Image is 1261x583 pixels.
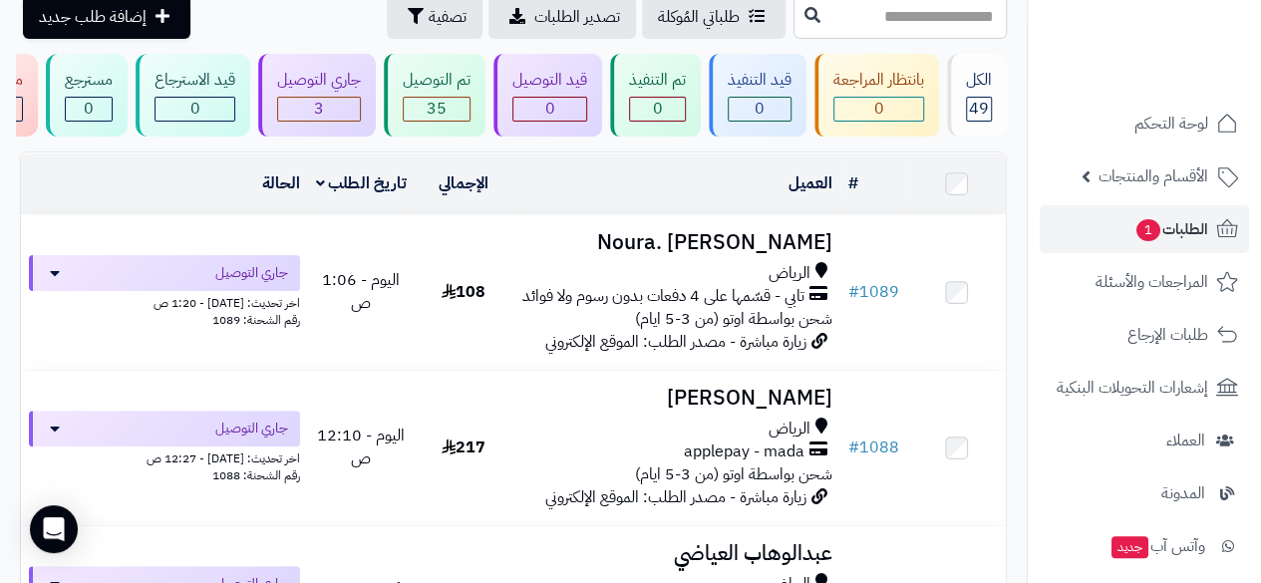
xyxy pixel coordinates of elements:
a: الإجمالي [439,171,488,195]
span: زيارة مباشرة - مصدر الطلب: الموقع الإلكتروني [545,330,806,354]
span: applepay - mada [684,440,804,463]
span: الرياض [769,418,810,440]
a: بانتظار المراجعة 0 [810,54,943,137]
div: 0 [513,98,586,121]
h3: Noura. [PERSON_NAME] [520,231,832,254]
span: شحن بواسطة اوتو (من 3-5 ايام) [635,307,832,331]
a: المدونة [1040,469,1249,517]
a: العميل [788,171,832,195]
a: مسترجع 0 [42,54,132,137]
span: # [848,280,859,304]
span: طلبات الإرجاع [1127,321,1208,349]
div: الكل [966,69,992,92]
span: 108 [442,280,485,304]
span: تصدير الطلبات [534,5,620,29]
span: لوحة التحكم [1134,110,1208,138]
span: 49 [969,97,989,121]
a: قيد التوصيل 0 [489,54,606,137]
div: تم التوصيل [403,69,471,92]
h3: عبدالوهاب العياضي [520,542,832,565]
div: قيد الاسترجاع [155,69,235,92]
span: رقم الشحنة: 1089 [212,311,300,329]
span: اليوم - 12:10 ص [317,424,405,470]
span: الطلبات [1134,215,1208,243]
span: جديد [1111,536,1148,558]
a: #1089 [848,280,899,304]
div: Open Intercom Messenger [30,505,78,553]
a: تم التنفيذ 0 [606,54,705,137]
span: طلباتي المُوكلة [658,5,740,29]
span: جاري التوصيل [215,263,288,283]
a: الكل49 [943,54,1011,137]
span: # [848,436,859,459]
a: تاريخ الطلب [316,171,407,195]
span: المدونة [1161,479,1205,507]
span: إضافة طلب جديد [39,5,147,29]
span: 3 [314,97,324,121]
div: تم التنفيذ [629,69,686,92]
span: 0 [653,97,663,121]
span: الأقسام والمنتجات [1099,162,1208,190]
div: اخر تحديث: [DATE] - 12:27 ص [29,446,300,467]
span: الرياض [769,262,810,285]
span: شحن بواسطة اوتو (من 3-5 ايام) [635,462,832,486]
span: 1 [1135,218,1161,242]
span: تصفية [429,5,467,29]
span: وآتس آب [1109,532,1205,560]
a: تم التوصيل 35 [380,54,489,137]
a: طلبات الإرجاع [1040,311,1249,359]
div: اخر تحديث: [DATE] - 1:20 ص [29,291,300,312]
span: 0 [874,97,884,121]
div: 35 [404,98,470,121]
a: جاري التوصيل 3 [254,54,380,137]
div: 0 [630,98,685,121]
a: الطلبات1 [1040,205,1249,253]
a: إشعارات التحويلات البنكية [1040,364,1249,412]
a: لوحة التحكم [1040,100,1249,147]
a: المراجعات والأسئلة [1040,258,1249,306]
span: المراجعات والأسئلة [1096,268,1208,296]
a: قيد التنفيذ 0 [705,54,810,137]
span: 0 [190,97,200,121]
div: جاري التوصيل [277,69,361,92]
a: #1088 [848,436,899,459]
span: 0 [545,97,555,121]
div: قيد التوصيل [512,69,587,92]
span: اليوم - 1:06 ص [322,268,400,315]
img: logo-2.png [1125,29,1242,71]
div: مسترجع [65,69,113,92]
div: 0 [156,98,234,121]
span: إشعارات التحويلات البنكية [1057,374,1208,402]
span: 35 [427,97,447,121]
h3: [PERSON_NAME] [520,387,832,410]
span: زيارة مباشرة - مصدر الطلب: الموقع الإلكتروني [545,485,806,509]
span: العملاء [1166,427,1205,454]
span: تابي - قسّمها على 4 دفعات بدون رسوم ولا فوائد [522,285,804,308]
div: قيد التنفيذ [728,69,791,92]
a: العملاء [1040,417,1249,464]
a: الحالة [262,171,300,195]
a: # [848,171,858,195]
a: قيد الاسترجاع 0 [132,54,254,137]
span: 0 [84,97,94,121]
div: 0 [834,98,923,121]
span: 217 [442,436,485,459]
span: 0 [755,97,765,121]
span: جاري التوصيل [215,419,288,438]
div: 3 [278,98,360,121]
span: رقم الشحنة: 1088 [212,466,300,484]
div: 0 [729,98,790,121]
a: وآتس آبجديد [1040,522,1249,570]
div: بانتظار المراجعة [833,69,924,92]
div: 0 [66,98,112,121]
